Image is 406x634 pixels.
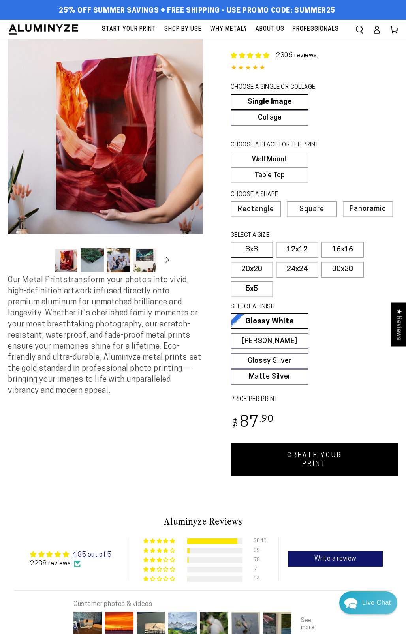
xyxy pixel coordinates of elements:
a: 2306 reviews. [231,51,318,60]
label: 30x30 [321,262,364,278]
a: 4.85 out of 5 [72,552,112,558]
a: Professionals [289,20,343,39]
div: 2040 [254,538,263,544]
label: 12x12 [276,242,318,258]
img: Aluminyze [8,24,79,36]
a: Single Image [231,94,308,110]
label: Table Top [231,167,308,183]
label: PRICE PER PRINT [231,395,398,404]
a: About Us [252,20,288,39]
legend: SELECT A FINISH [231,303,328,311]
label: 8x8 [231,242,273,258]
div: Average rating is 4.85 stars [30,550,111,559]
button: Load image 3 in gallery view [107,248,130,272]
bdi: 87 [231,415,274,431]
span: Square [299,206,324,213]
img: Verified Checkmark [74,561,81,567]
div: 99 [254,548,263,553]
div: 4.85 out of 5.0 stars [231,63,398,74]
div: 1% (14) reviews with 1 star rating [143,576,176,582]
sup: .90 [259,415,274,424]
button: Slide right [159,252,176,269]
legend: SELECT A SIZE [231,231,328,240]
a: 2306 reviews. [276,53,318,59]
span: Why Metal? [210,24,247,34]
a: Why Metal? [206,20,251,39]
div: 78 [254,557,263,563]
label: Wall Mount [231,152,308,167]
label: 5x5 [231,281,273,297]
a: Write a review [288,551,383,567]
span: Rectangle [238,206,274,213]
div: 7 [254,567,263,572]
div: Chat widget toggle [339,591,397,614]
a: Glossy Silver [231,353,308,369]
span: Our Metal Prints transform your photos into vivid, high-definition artwork infused directly onto ... [8,276,201,395]
a: Shop By Use [160,20,206,39]
div: Customer photos & videos [73,600,323,609]
label: 20x20 [231,262,273,278]
a: [PERSON_NAME] [231,333,308,349]
button: Load image 1 in gallery view [55,248,78,272]
span: $ [232,419,239,430]
div: Click to open Judge.me floating reviews tab [391,302,406,346]
summary: Search our site [351,21,368,38]
span: Panoramic [350,205,386,213]
button: Load image 2 in gallery view [81,248,104,272]
div: 2238 reviews [30,559,111,568]
div: 14 [254,576,263,582]
a: Collage [231,110,308,126]
a: Start Your Print [98,20,160,39]
div: 3% (78) reviews with 3 star rating [143,557,176,563]
legend: CHOOSE A SHAPE [231,191,328,199]
a: Matte Silver [231,369,308,385]
span: 25% off Summer Savings + Free Shipping - Use Promo Code: SUMMER25 [59,7,335,15]
span: About Us [256,24,284,34]
div: 91% (2040) reviews with 5 star rating [143,538,176,544]
div: Contact Us Directly [362,591,391,614]
legend: CHOOSE A SINGLE OR COLLAGE [231,83,328,92]
span: Shop By Use [164,24,202,34]
span: Start Your Print [102,24,156,34]
a: Glossy White [231,313,308,329]
button: Load image 4 in gallery view [133,248,156,272]
button: Slide left [35,252,52,269]
label: 24x24 [276,262,318,278]
span: Professionals [293,24,339,34]
h2: Aluminyze Reviews [14,514,392,528]
label: 16x16 [321,242,364,258]
div: 0% (7) reviews with 2 star rating [143,567,176,573]
legend: CHOOSE A PLACE FOR THE PRINT [231,141,328,150]
a: CREATE YOUR PRINT [231,443,398,476]
div: 4% (99) reviews with 4 star rating [143,548,176,554]
media-gallery: Gallery Viewer [8,39,203,275]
